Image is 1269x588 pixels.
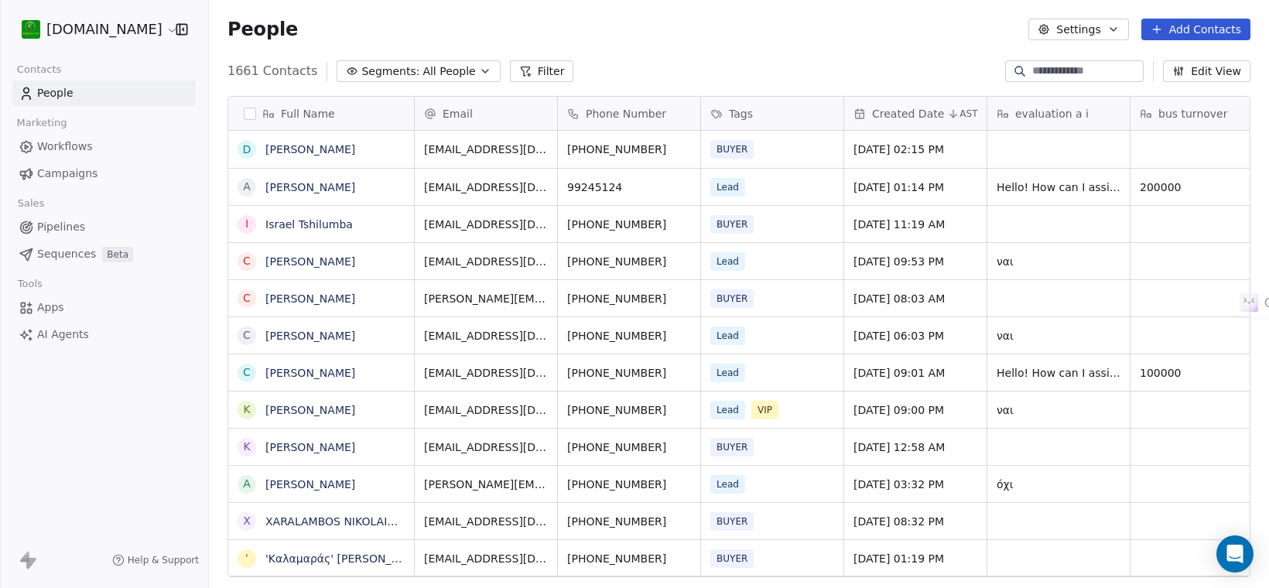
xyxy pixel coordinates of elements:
span: [PERSON_NAME][EMAIL_ADDRESS][DOMAIN_NAME] [424,477,548,492]
span: BUYER [710,215,754,234]
span: BUYER [710,140,754,159]
div: evaluation a i [987,97,1130,130]
div: Email [415,97,557,130]
a: [PERSON_NAME] [265,478,355,491]
span: Sales [11,192,51,215]
span: Lead [710,252,745,271]
span: People [37,85,74,101]
span: Full Name [281,106,335,121]
span: [EMAIL_ADDRESS][DOMAIN_NAME] [424,179,548,195]
span: Contacts [10,58,68,81]
a: [PERSON_NAME] [265,441,355,453]
span: BUYER [710,549,754,568]
span: [PHONE_NUMBER] [567,439,691,455]
span: [EMAIL_ADDRESS][DOMAIN_NAME] [424,402,548,418]
a: [PERSON_NAME] [265,255,355,268]
span: [DATE] 01:14 PM [853,179,977,195]
span: Apps [37,299,64,316]
span: [PHONE_NUMBER] [567,254,691,269]
div: C [243,253,251,269]
button: Edit View [1163,60,1250,82]
span: Email [443,106,473,121]
span: ναι [997,402,1120,418]
span: BUYER [710,438,754,456]
span: Help & Support [128,554,199,566]
span: [PHONE_NUMBER] [567,551,691,566]
span: Lead [710,401,745,419]
a: SequencesBeta [12,241,196,267]
span: [DATE] 09:00 PM [853,402,977,418]
span: [DATE] 03:32 PM [853,477,977,492]
a: 'Καλαμαράς' [PERSON_NAME] [265,552,427,565]
a: [PERSON_NAME] [265,181,355,193]
span: Lead [710,178,745,197]
div: C [243,327,251,344]
span: όχι [997,477,1120,492]
span: Marketing [10,111,74,135]
button: [DOMAIN_NAME] [19,16,165,43]
img: 439216937_921727863089572_7037892552807592703_n%20(1).jpg [22,20,40,39]
span: [DATE] 11:19 AM [853,217,977,232]
span: [EMAIL_ADDRESS][DOMAIN_NAME] [424,551,548,566]
span: [PHONE_NUMBER] [567,477,691,492]
div: Open Intercom Messenger [1216,535,1254,573]
div: I [245,216,248,232]
button: Settings [1028,19,1128,40]
span: Lead [710,475,745,494]
div: A [243,179,251,195]
span: 100000 [1140,365,1264,381]
span: Beta [102,247,133,262]
span: All People [422,63,475,80]
div: D [243,142,251,158]
span: [EMAIL_ADDRESS][DOMAIN_NAME] [424,217,548,232]
span: Pipelines [37,219,85,235]
button: Add Contacts [1141,19,1250,40]
span: bus turnover [1158,106,1227,121]
span: Phone Number [586,106,666,121]
span: VIP [751,401,778,419]
span: Segments: [361,63,419,80]
span: [PHONE_NUMBER] [567,291,691,306]
span: [DATE] 12:58 AM [853,439,977,455]
span: [EMAIL_ADDRESS][DOMAIN_NAME] [424,439,548,455]
a: XARALAMBOS NIKOLAIDES [265,515,409,528]
span: [EMAIL_ADDRESS][DOMAIN_NAME] [424,254,548,269]
a: People [12,80,196,106]
a: Help & Support [112,554,199,566]
span: [DATE] 09:01 AM [853,365,977,381]
span: ναι [997,254,1120,269]
span: Sequences [37,246,96,262]
span: Tags [729,106,753,121]
span: Hello! How can I assist you [DATE]? If you have any questions or need information, feel free to ask. [997,365,1120,381]
span: 200000 [1140,179,1264,195]
div: X [243,513,251,529]
a: AI Agents [12,322,196,347]
span: Lead [710,364,745,382]
button: Filter [510,60,574,82]
span: Hello! How can I assist you [DATE]? If you have any questions or need help with a project, feel f... [997,179,1120,195]
a: [PERSON_NAME] [265,330,355,342]
a: Pipelines [12,214,196,240]
a: Workflows [12,134,196,159]
a: Israel Tshilumba [265,218,353,231]
span: Campaigns [37,166,97,182]
span: [PERSON_NAME][EMAIL_ADDRESS][DOMAIN_NAME] [424,291,548,306]
span: evaluation a i [1015,106,1089,121]
div: Full Name [228,97,414,130]
div: grid [228,131,415,577]
span: [PHONE_NUMBER] [567,365,691,381]
span: [DATE] 01:19 PM [853,551,977,566]
div: ' [245,550,248,566]
span: [DATE] 09:53 PM [853,254,977,269]
span: [EMAIL_ADDRESS][DOMAIN_NAME] [424,142,548,157]
span: [DATE] 08:03 AM [853,291,977,306]
a: [PERSON_NAME] [265,367,355,379]
div: K [243,439,250,455]
div: Phone Number [558,97,700,130]
div: C [243,290,251,306]
span: AI Agents [37,326,89,343]
span: BUYER [710,289,754,308]
span: [EMAIL_ADDRESS][DOMAIN_NAME] [424,514,548,529]
a: Campaigns [12,161,196,186]
span: 99245124 [567,179,691,195]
